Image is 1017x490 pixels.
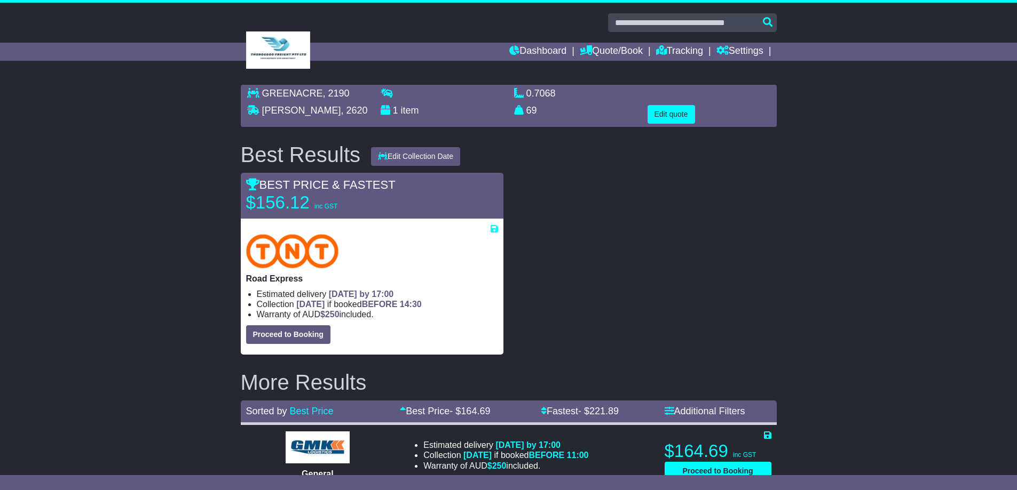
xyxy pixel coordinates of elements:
span: 1 [393,105,398,116]
span: [DATE] [463,451,492,460]
span: BEFORE [362,300,398,309]
span: if booked [296,300,421,309]
span: 0.7068 [526,88,556,99]
span: , 2190 [323,88,350,99]
span: 250 [492,461,507,470]
span: 164.69 [461,406,490,416]
span: 69 [526,105,537,116]
span: $ [320,310,340,319]
span: $ [487,461,507,470]
a: Fastest- $221.89 [541,406,619,416]
span: 11:00 [567,451,589,460]
h2: More Results [241,371,777,394]
span: 14:30 [400,300,422,309]
li: Collection [423,450,588,460]
li: Estimated delivery [257,289,498,299]
span: - $ [450,406,490,416]
span: BEFORE [529,451,564,460]
a: Dashboard [509,43,566,61]
span: [PERSON_NAME] [262,105,341,116]
span: 250 [325,310,340,319]
p: Road Express [246,274,498,284]
p: $164.69 [665,440,771,462]
button: Proceed to Booking [246,325,330,344]
span: , 2620 [341,105,368,116]
a: Best Price [290,406,334,416]
span: General [302,469,334,478]
span: [DATE] by 17:00 [329,290,394,299]
a: Settings [716,43,763,61]
span: 221.89 [589,406,619,416]
a: Best Price- $164.69 [400,406,490,416]
button: Edit quote [648,105,695,124]
li: Warranty of AUD included. [257,309,498,319]
span: if booked [463,451,588,460]
span: item [401,105,419,116]
img: TNT Domestic: Road Express [246,234,339,268]
button: Edit Collection Date [371,147,460,166]
img: GMK Logistics: General [286,431,350,463]
span: [DATE] [296,300,325,309]
span: - $ [578,406,619,416]
p: $156.12 [246,192,380,213]
span: BEST PRICE & FASTEST [246,178,396,191]
span: inc GST [314,203,337,210]
span: GREENACRE [262,88,323,99]
button: Proceed to Booking [665,462,771,480]
span: inc GST [733,451,756,459]
a: Quote/Book [580,43,643,61]
span: Sorted by [246,406,287,416]
a: Tracking [656,43,703,61]
li: Estimated delivery [423,440,588,450]
li: Collection [257,299,498,309]
div: Best Results [235,143,366,166]
a: Additional Filters [665,406,745,416]
span: [DATE] by 17:00 [495,440,561,449]
li: Warranty of AUD included. [423,461,588,471]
